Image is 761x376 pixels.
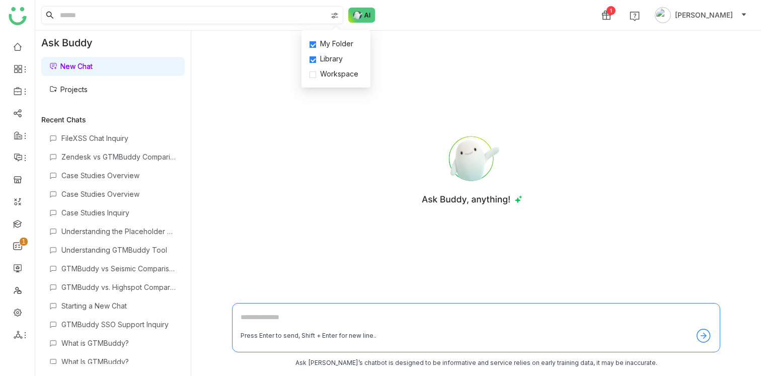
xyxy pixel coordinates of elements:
div: Zendesk vs GTMBuddy Comparison [61,153,177,161]
nz-badge-sup: 1 [20,238,28,246]
span: My Folder [316,38,357,49]
div: Case Studies Inquiry [61,208,177,217]
img: ask-buddy-normal.svg [348,8,375,23]
div: GTMBuddy vs. Highspot Comparison [61,283,177,291]
span: Workspace [316,68,362,80]
div: Ask [PERSON_NAME]’s chatbot is designed to be informative and service relies on early training da... [232,358,720,368]
div: What is GTMBuddy? [61,339,177,347]
img: search-type.svg [331,12,339,20]
div: Understanding GTMBuddy Tool [61,246,177,254]
span: Library [316,53,347,64]
img: help.svg [630,11,640,21]
div: Case Studies Overview [61,190,177,198]
p: 1 [22,237,26,247]
div: Case Studies Overview [61,171,177,180]
img: avatar [655,7,671,23]
div: GTMBuddy SSO Support Inquiry [61,320,177,329]
div: Starting a New Chat [61,302,177,310]
div: Ask Buddy [35,31,191,55]
div: What Is GTMBuddy? [61,357,177,366]
button: [PERSON_NAME] [653,7,749,23]
div: Recent Chats [41,115,185,124]
div: 1 [606,6,616,15]
div: Understanding the Placeholder Syntax [61,227,177,236]
img: logo [9,7,27,25]
div: GTMBuddy vs Seismic Comparison [61,264,177,273]
div: FileXSS Chat Inquiry [61,134,177,142]
span: [PERSON_NAME] [675,10,733,21]
a: Projects [49,85,88,94]
div: Press Enter to send, Shift + Enter for new line.. [241,331,376,341]
a: New Chat [49,62,93,70]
